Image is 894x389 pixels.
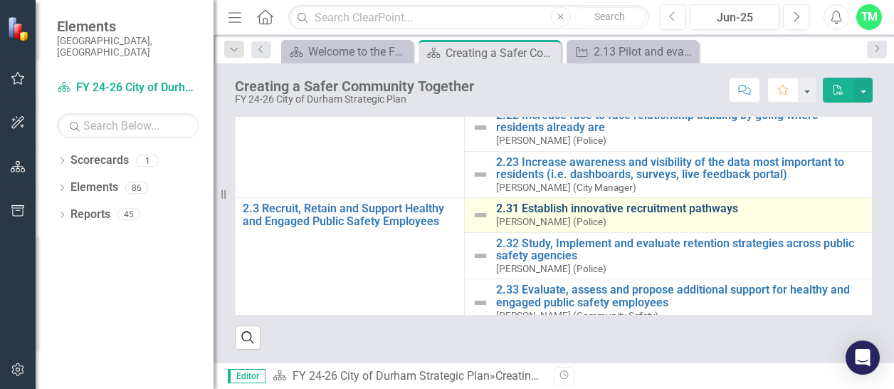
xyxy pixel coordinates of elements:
[57,35,199,58] small: [GEOGRAPHIC_DATA], [GEOGRAPHIC_DATA]
[472,294,489,311] img: Not Defined
[465,198,873,232] td: Double-Click to Edit Right Click for Context Menu
[496,202,865,215] a: 2.31 Establish innovative recruitment pathways
[293,369,490,383] a: FY 24-26 City of Durham Strategic Plan
[285,43,409,61] a: Welcome to the FY [DATE]-[DATE] Strategic Plan Landing Page!
[125,182,148,194] div: 86
[496,311,658,321] small: [PERSON_NAME] (Community Safety)
[243,202,457,227] a: 2.3 Recruit, Retain and Support Healthy and Engaged Public Safety Employees
[496,217,606,227] small: [PERSON_NAME] (Police)
[496,109,865,134] a: 2.22 Increase face to face relationship building by going where residents already are
[594,11,625,22] span: Search
[496,237,865,262] a: 2.32 Study, Implement and evaluate retention strategies across public safety agencies
[695,9,774,26] div: Jun-25
[594,43,695,61] div: 2.13 Pilot and evaluate new community policing strategies
[273,368,543,385] div: »
[57,113,199,138] input: Search Below...
[236,198,465,326] td: Double-Click to Edit Right Click for Context Menu
[472,247,489,264] img: Not Defined
[574,7,646,27] button: Search
[57,18,199,35] span: Elements
[472,119,489,136] img: Not Defined
[465,104,873,151] td: Double-Click to Edit Right Click for Context Menu
[496,156,865,181] a: 2.23 Increase awareness and visibility of the data most important to residents (i.e. dashboards, ...
[235,94,474,105] div: FY 24-26 City of Durham Strategic Plan
[7,16,32,41] img: ClearPoint Strategy
[570,43,695,61] a: 2.13 Pilot and evaluate new community policing strategies
[465,279,873,326] td: Double-Click to Edit Right Click for Context Menu
[308,43,409,61] div: Welcome to the FY [DATE]-[DATE] Strategic Plan Landing Page!
[70,180,118,196] a: Elements
[70,152,129,169] a: Scorecards
[288,5,648,30] input: Search ClearPoint...
[465,151,873,198] td: Double-Click to Edit Right Click for Context Menu
[446,44,557,62] div: Creating a Safer Community Together
[136,155,159,167] div: 1
[57,80,199,96] a: FY 24-26 City of Durham Strategic Plan
[472,166,489,183] img: Not Defined
[495,369,685,383] div: Creating a Safer Community Together
[235,78,474,94] div: Creating a Safer Community Together
[496,182,636,193] small: [PERSON_NAME] (City Manager)
[496,284,865,308] a: 2.33 Evaluate, assess and propose additional support for healthy and engaged public safety employees
[846,341,880,375] div: Open Intercom Messenger
[70,207,110,223] a: Reports
[236,70,465,198] td: Double-Click to Edit Right Click for Context Menu
[496,135,606,146] small: [PERSON_NAME] (Police)
[117,209,140,221] div: 45
[228,369,265,383] span: Editor
[465,232,873,279] td: Double-Click to Edit Right Click for Context Menu
[690,4,779,30] button: Jun-25
[856,4,882,30] button: TM
[496,264,606,274] small: [PERSON_NAME] (Police)
[472,207,489,224] img: Not Defined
